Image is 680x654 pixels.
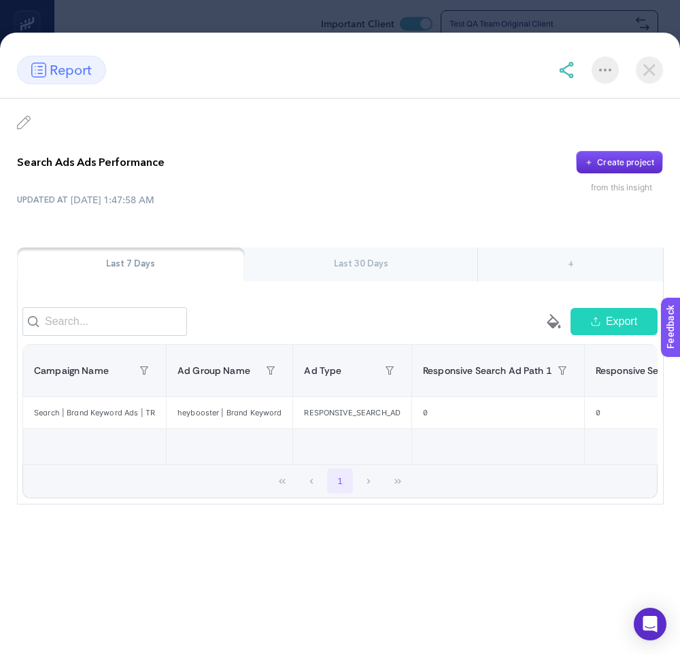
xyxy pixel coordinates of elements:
div: 0 [412,397,584,428]
div: Create project [597,157,654,168]
img: More options [599,69,611,71]
span: Campaign Name [34,365,109,376]
div: + [478,247,663,281]
time: [DATE] 1:47:58 AM [71,193,154,207]
div: Last 30 Days [245,247,478,281]
div: Last 7 Days [17,247,245,281]
button: 1 [327,468,353,494]
img: report [31,63,46,78]
button: Export [571,308,658,335]
div: from this insight [591,182,663,193]
img: share [558,62,575,78]
div: RESPONSIVE_SEARCH_AD [293,397,411,428]
span: Export [606,313,637,330]
div: Open Intercom Messenger [634,608,666,640]
div: heybooster | Brand Keyword [167,397,292,428]
span: report [50,60,92,80]
img: close-dialog [636,56,663,84]
span: UPDATED AT [17,194,68,205]
div: Search | Brand Keyword Ads | TR [23,397,166,428]
span: Feedback [8,4,52,15]
input: Search... [22,307,187,336]
p: Search Ads Ads Performance [17,154,165,171]
span: Ad Type [304,365,341,376]
img: edit insight [17,116,31,129]
button: Create project [576,151,663,174]
span: Ad Group Name [177,365,250,376]
span: Responsive Search Ad Path 1 [423,365,551,376]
